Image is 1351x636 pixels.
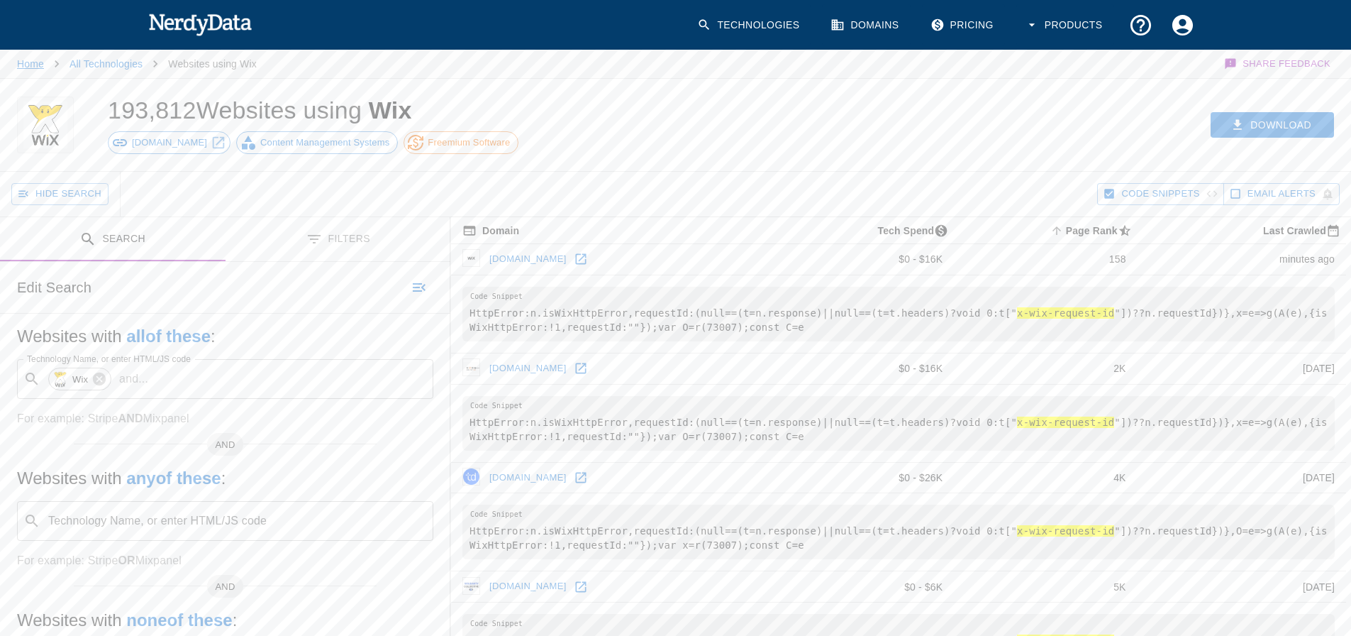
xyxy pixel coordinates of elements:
[570,576,591,598] a: Open witnessforpeace.org in new window
[954,244,1137,275] td: 158
[486,358,570,380] a: [DOMAIN_NAME]
[462,505,1335,559] pre: HttpError:n.isWixHttpError,requestId:(null==(t=n.response)||null==(t=t.headers)?void 0:t[" "])??n...
[1120,4,1162,46] button: Support and Documentation
[486,576,570,598] a: [DOMAIN_NAME]
[1247,186,1316,202] span: Get email alerts with newly found website results. Click to enable.
[1211,112,1334,138] button: Download
[1017,525,1114,537] hl: x-wix-request-id
[126,468,221,488] b: any of these
[420,136,518,150] span: Freemium Software
[17,276,91,299] h6: Edit Search
[113,371,154,388] p: and ...
[462,358,480,376] img: hkfyg.org.hk icon
[70,58,143,70] a: All Technologies
[118,554,135,566] b: OR
[760,571,955,603] td: $0 - $6K
[954,462,1137,493] td: 4K
[462,222,519,239] span: The registered domain name (i.e. "nerdydata.com").
[17,552,433,569] p: For example: Stripe Mixpanel
[760,244,955,275] td: $0 - $16K
[1223,183,1340,205] button: Get email alerts with newly found website results. Click to enable.
[11,183,109,205] button: Hide Search
[1047,222,1138,239] span: A page popularity ranking based on a domain's backlinks. Smaller numbers signal more popular doma...
[108,97,412,124] h1: 193,812 Websites using
[168,57,257,71] p: Websites using Wix
[148,10,252,38] img: NerdyData.com
[1222,50,1334,78] button: Share Feedback
[462,396,1335,451] pre: HttpError:n.isWixHttpError,requestId:(null==(t=n.response)||null==(t=t.headers)?void 0:t[" "])??n...
[1138,462,1346,493] td: [DATE]
[236,131,398,154] a: Content Management Systems
[207,580,244,594] span: AND
[462,287,1335,341] pre: HttpError:n.isWixHttpError,requestId:(null==(t=n.response)||null==(t=t.headers)?void 0:t[" "])??n...
[1016,4,1114,46] button: Products
[1017,417,1114,428] hl: x-wix-request-id
[462,468,480,486] img: tradedoubler.com icon
[126,327,211,346] b: all of these
[1245,222,1346,239] span: Most recent date this website was successfully crawled
[27,353,191,365] label: Technology Name, or enter HTML/JS code
[17,50,257,78] nav: breadcrumb
[922,4,1005,46] a: Pricing
[486,248,570,270] a: [DOMAIN_NAME]
[65,371,96,388] span: Wix
[760,462,955,493] td: $0 - $26K
[17,325,433,348] h5: Websites with :
[17,609,433,632] h5: Websites with :
[17,467,433,490] h5: Websites with :
[689,4,811,46] a: Technologies
[17,58,44,70] a: Home
[859,222,954,239] span: The estimated minimum and maximum annual tech spend each webpage has, based on the free, freemium...
[1162,4,1203,46] button: Account Settings
[1017,307,1114,319] hl: x-wix-request-id
[1097,183,1223,205] button: Hide Code Snippets
[108,131,230,154] a: [DOMAIN_NAME]
[118,412,143,424] b: AND
[23,97,67,153] img: Wix logo
[570,248,591,270] a: Open wix.com in new window
[252,136,397,150] span: Content Management Systems
[1138,353,1346,384] td: [DATE]
[760,353,955,384] td: $0 - $16K
[207,438,244,452] span: AND
[570,358,591,379] a: Open hkfyg.org.hk in new window
[1138,571,1346,603] td: [DATE]
[124,136,215,150] span: [DOMAIN_NAME]
[17,410,433,427] p: For example: Stripe Mixpanel
[1138,244,1346,275] td: minutes ago
[822,4,910,46] a: Domains
[486,467,570,489] a: [DOMAIN_NAME]
[954,571,1137,603] td: 5K
[226,217,451,262] button: Filters
[1121,186,1199,202] span: Hide Code Snippets
[48,368,111,390] div: Wix
[570,467,591,488] a: Open tradedoubler.com in new window
[369,97,412,124] span: Wix
[954,353,1137,384] td: 2K
[126,610,232,630] b: none of these
[462,249,480,267] img: wix.com icon
[462,577,480,595] img: witnessforpeace.org icon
